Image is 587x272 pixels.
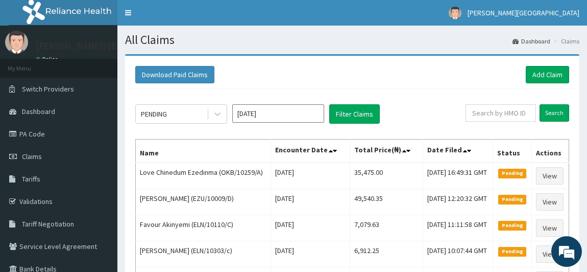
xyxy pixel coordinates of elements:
input: Search [540,104,569,122]
td: Love Chinedum Ezedinma (OKB/10259/A) [136,163,271,189]
td: [DATE] [271,215,350,241]
td: [DATE] 11:11:58 GMT [423,215,493,241]
a: View [536,219,564,237]
td: Favour Akinyemi (ELN/10110/C) [136,215,271,241]
span: Claims [22,152,42,161]
td: [PERSON_NAME] (EZU/10009/D) [136,189,271,215]
p: [PERSON_NAME][GEOGRAPHIC_DATA] [36,41,187,51]
td: [DATE] 12:20:32 GMT [423,189,493,215]
span: [PERSON_NAME][GEOGRAPHIC_DATA] [468,8,579,17]
td: [DATE] [271,241,350,267]
button: Download Paid Claims [135,66,214,83]
td: [DATE] [271,189,350,215]
th: Name [136,140,271,163]
a: Online [36,56,60,63]
span: Switch Providers [22,84,74,94]
span: Pending [498,169,526,178]
img: User Image [449,7,461,19]
button: Filter Claims [329,104,380,124]
input: Select Month and Year [232,104,324,123]
td: [DATE] [271,163,350,189]
img: User Image [5,31,28,54]
span: Pending [498,247,526,256]
h1: All Claims [125,33,579,47]
th: Status [493,140,532,163]
a: Dashboard [512,37,550,46]
a: View [536,245,564,263]
td: 6,912.25 [350,241,423,267]
th: Encounter Date [271,140,350,163]
a: View [536,193,564,211]
a: Add Claim [526,66,569,83]
input: Search by HMO ID [466,104,536,122]
span: Tariff Negotiation [22,219,74,229]
th: Total Price(₦) [350,140,423,163]
td: 35,475.00 [350,163,423,189]
th: Date Filed [423,140,493,163]
td: [DATE] 16:49:31 GMT [423,163,493,189]
td: [DATE] 10:07:44 GMT [423,241,493,267]
td: [PERSON_NAME] (ELN/10303/c) [136,241,271,267]
th: Actions [531,140,569,163]
a: View [536,167,564,185]
span: Pending [498,221,526,230]
span: Pending [498,195,526,204]
td: 7,079.63 [350,215,423,241]
li: Claims [551,37,579,46]
td: 49,540.35 [350,189,423,215]
span: Tariffs [22,174,40,184]
span: Dashboard [22,107,55,116]
div: PENDING [141,109,167,119]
